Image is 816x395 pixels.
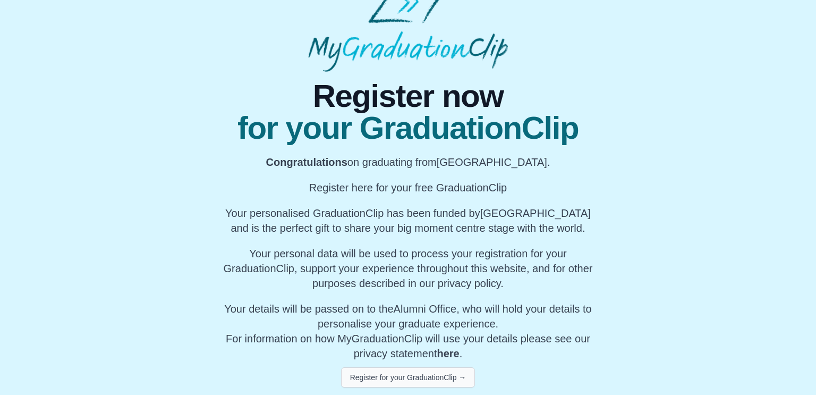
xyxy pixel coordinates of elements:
[217,80,599,112] span: Register now
[394,303,457,315] span: Alumni Office
[217,246,599,291] p: Your personal data will be used to process your registration for your GraduationClip, support you...
[437,348,459,359] a: here
[217,155,599,170] p: on graduating from [GEOGRAPHIC_DATA].
[217,180,599,195] p: Register here for your free GraduationClip
[341,367,475,388] button: Register for your GraduationClip →
[266,156,347,168] b: Congratulations
[217,206,599,236] p: Your personalised GraduationClip has been funded by [GEOGRAPHIC_DATA] and is the perfect gift to ...
[224,303,592,330] span: Your details will be passed on to the , who will hold your details to personalise your graduate e...
[217,112,599,144] span: for your GraduationClip
[224,303,592,359] span: For information on how MyGraduationClip will use your details please see our privacy statement .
